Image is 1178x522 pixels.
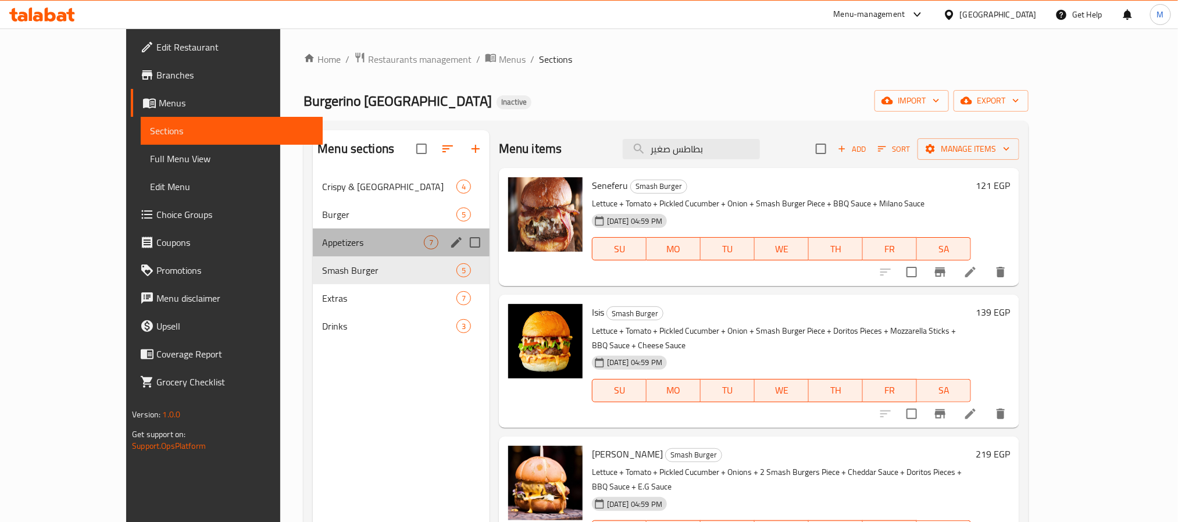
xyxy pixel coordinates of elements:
div: Crispy & Nashville [322,180,456,194]
span: Smash Burger [322,263,456,277]
nav: Menu sections [313,168,490,345]
div: items [424,235,438,249]
img: Isis [508,304,583,378]
span: 5 [457,209,470,220]
span: Choice Groups [156,208,313,221]
nav: breadcrumb [304,52,1029,67]
button: FR [863,237,917,260]
span: M [1157,8,1164,21]
div: Smash Burger [606,306,663,320]
button: SU [592,379,647,402]
div: items [456,263,471,277]
li: / [476,52,480,66]
div: Drinks3 [313,312,490,340]
button: edit [448,234,465,251]
span: Select all sections [409,137,434,161]
span: Add [836,142,868,156]
span: Inactive [497,97,531,107]
img: Mira Merti [508,446,583,520]
div: Smash Burger [665,448,722,462]
span: 7 [424,237,438,248]
span: FR [868,382,912,399]
button: Branch-specific-item [926,400,954,428]
span: Coupons [156,235,313,249]
span: Crispy & [GEOGRAPHIC_DATA] [322,180,456,194]
span: FR [868,241,912,258]
div: Burger [322,208,456,221]
div: Extras [322,291,456,305]
span: Full Menu View [150,152,313,166]
span: export [963,94,1019,108]
button: Branch-specific-item [926,258,954,286]
span: Grocery Checklist [156,375,313,389]
span: SU [597,241,642,258]
div: Appetizers7edit [313,228,490,256]
span: Seneferu [592,177,628,194]
span: Isis [592,303,604,321]
button: SA [917,379,971,402]
span: TH [813,382,858,399]
span: Select to update [899,402,924,426]
span: TH [813,241,858,258]
h2: Menu items [499,140,562,158]
span: Sections [539,52,572,66]
span: Get support on: [132,427,185,442]
div: Menu-management [834,8,905,22]
h6: 139 EGP [976,304,1010,320]
p: Lettuce + Tomato + Pickled Cucumber + Onions + 2 Smash Burgers Piece + Cheddar Sauce + Doritos Pi... [592,465,971,494]
button: MO [647,237,701,260]
button: SA [917,237,971,260]
span: Menu disclaimer [156,291,313,305]
button: SU [592,237,647,260]
button: Sort [875,140,913,158]
span: MO [651,241,696,258]
span: Sort sections [434,135,462,163]
a: Upsell [131,312,323,340]
a: Edit Menu [141,173,323,201]
span: Select to update [899,260,924,284]
span: 3 [457,321,470,332]
span: Menus [499,52,526,66]
span: 4 [457,181,470,192]
button: TH [809,379,863,402]
li: / [345,52,349,66]
span: WE [759,382,804,399]
span: WE [759,241,804,258]
a: Promotions [131,256,323,284]
div: Inactive [497,95,531,109]
div: Extras7 [313,284,490,312]
a: Coverage Report [131,340,323,368]
a: Support.OpsPlatform [132,438,206,453]
span: SA [922,382,966,399]
span: Sort items [870,140,918,158]
span: Edit Menu [150,180,313,194]
a: Grocery Checklist [131,368,323,396]
span: [DATE] 04:59 PM [602,357,667,368]
span: Coverage Report [156,347,313,361]
span: Restaurants management [368,52,472,66]
button: MO [647,379,701,402]
span: Menus [159,96,313,110]
span: Select section [809,137,833,161]
span: SU [597,382,642,399]
span: Add item [833,140,870,158]
span: Smash Burger [666,448,722,462]
div: Smash Burger5 [313,256,490,284]
a: Choice Groups [131,201,323,228]
div: items [456,180,471,194]
p: Lettuce + Tomato + Pickled Cucumber + Onion + Smash Burger Piece + Doritos Pieces + Mozzarella St... [592,324,971,353]
span: [PERSON_NAME] [592,445,663,463]
span: Sort [878,142,910,156]
button: TU [701,379,755,402]
span: 7 [457,293,470,304]
button: Add section [462,135,490,163]
button: import [874,90,949,112]
span: Drinks [322,319,456,333]
h2: Menu sections [317,140,394,158]
a: Menu disclaimer [131,284,323,312]
button: delete [987,400,1015,428]
a: Edit Restaurant [131,33,323,61]
span: Smash Burger [631,180,687,193]
span: Version: [132,407,160,422]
